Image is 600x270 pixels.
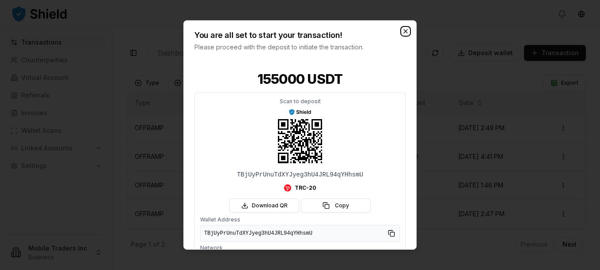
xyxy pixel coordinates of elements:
[284,184,291,191] img: Tron Logo
[200,216,400,223] p: Wallet Address
[194,43,388,52] p: Please proceed with the deposit to initiate the transaction.
[237,170,363,179] div: TBjUyPrUnuTdXYJyeg3hU4JRL94qYHhsmU
[295,184,316,191] span: TRC-20
[194,71,406,87] h1: 155000 USDT
[194,31,388,39] h2: You are all set to start your transaction!
[229,199,299,213] button: Download QR
[200,244,400,251] p: Network
[301,199,371,213] button: Copy
[289,109,311,116] img: ShieldPay Logo
[280,98,321,105] p: Scan to deposit
[204,230,385,237] span: TBjUyPrUnuTdXYJyeg3hU4JRL94qYHhsmU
